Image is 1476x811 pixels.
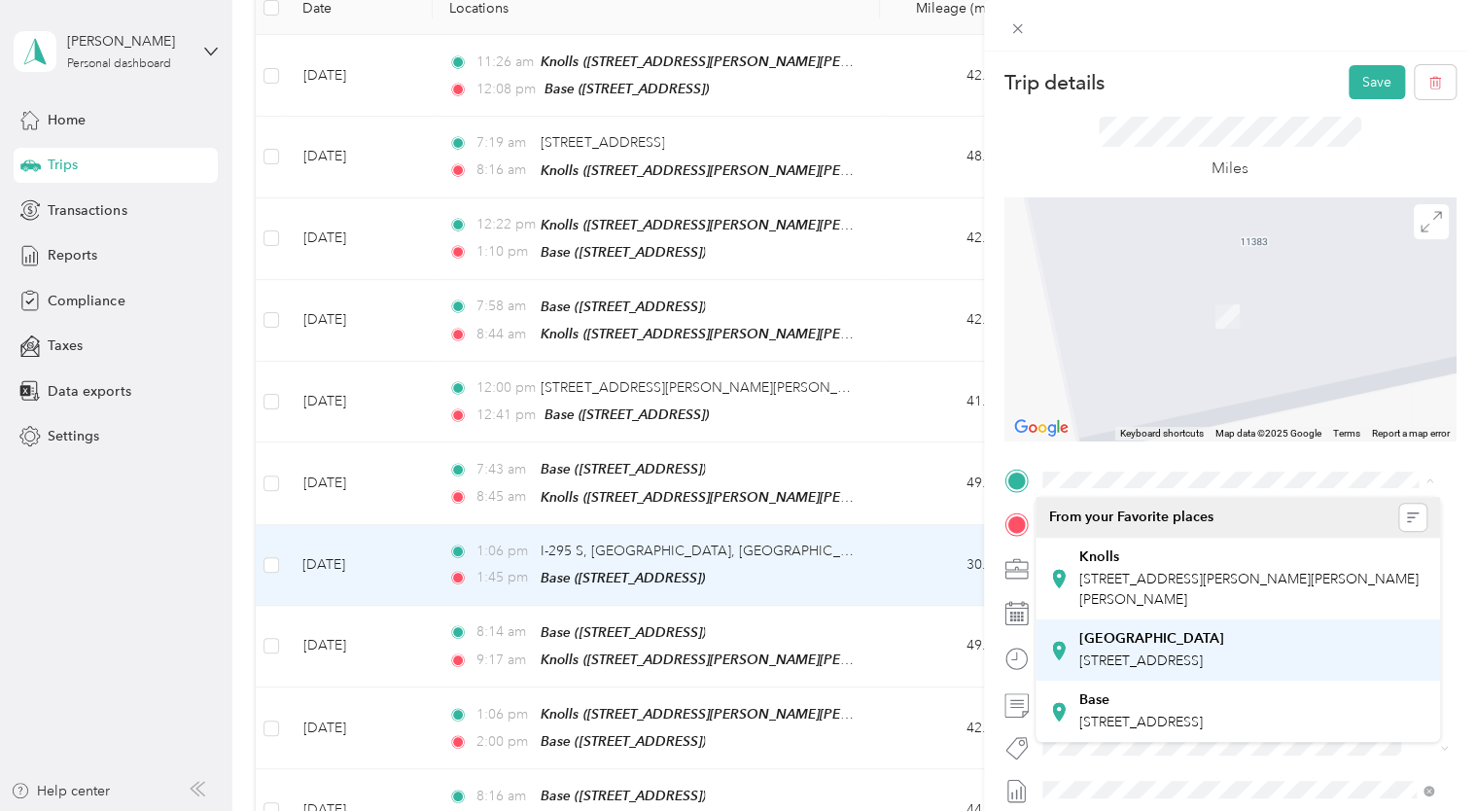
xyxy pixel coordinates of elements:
p: Trip details [1004,69,1105,96]
a: Terms (opens in new tab) [1333,428,1360,439]
strong: [GEOGRAPHIC_DATA] [1078,630,1223,648]
a: Open this area in Google Maps (opens a new window) [1009,415,1073,441]
p: Miles [1212,157,1248,181]
img: Google [1009,415,1073,441]
span: [STREET_ADDRESS] [1078,714,1202,730]
strong: Base [1078,691,1108,709]
span: [STREET_ADDRESS][PERSON_NAME][PERSON_NAME][PERSON_NAME] [1078,571,1418,608]
span: [STREET_ADDRESS] [1078,652,1202,669]
span: Map data ©2025 Google [1215,428,1321,439]
button: Keyboard shortcuts [1120,427,1204,441]
strong: Knolls [1078,548,1118,566]
span: From your Favorite places [1049,509,1213,526]
a: Report a map error [1372,428,1450,439]
button: Save [1349,65,1405,99]
iframe: Everlance-gr Chat Button Frame [1367,702,1476,811]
